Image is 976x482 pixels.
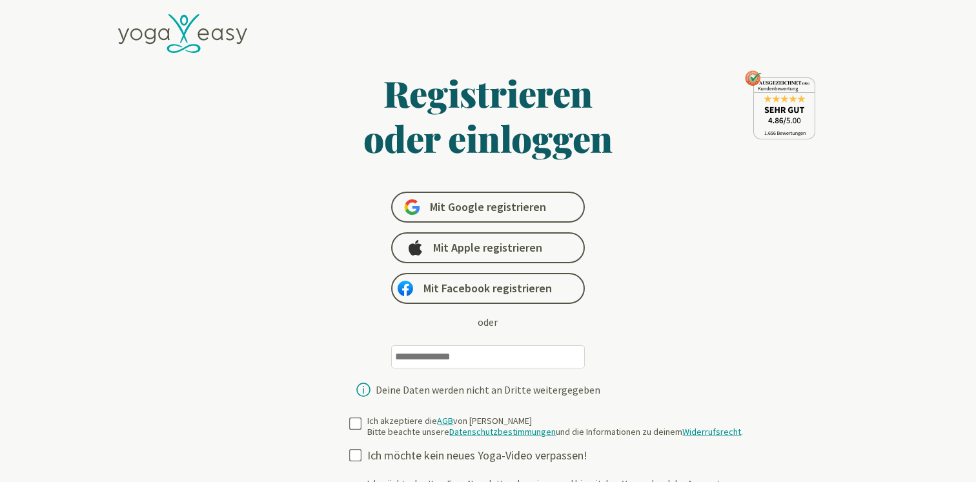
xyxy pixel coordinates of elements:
[238,70,738,161] h1: Registrieren oder einloggen
[391,273,585,304] a: Mit Facebook registrieren
[437,415,453,427] a: AGB
[433,240,542,256] span: Mit Apple registrieren
[367,448,753,463] div: Ich möchte kein neues Yoga-Video verpassen!
[367,416,743,438] div: Ich akzeptiere die von [PERSON_NAME] Bitte beachte unsere und die Informationen zu deinem .
[391,232,585,263] a: Mit Apple registrieren
[682,426,741,437] a: Widerrufsrecht
[423,281,552,296] span: Mit Facebook registrieren
[430,199,546,215] span: Mit Google registrieren
[745,70,815,139] img: ausgezeichnet_seal.png
[391,192,585,223] a: Mit Google registrieren
[449,426,556,437] a: Datenschutzbestimmungen
[478,314,498,330] div: oder
[376,385,600,395] div: Deine Daten werden nicht an Dritte weitergegeben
